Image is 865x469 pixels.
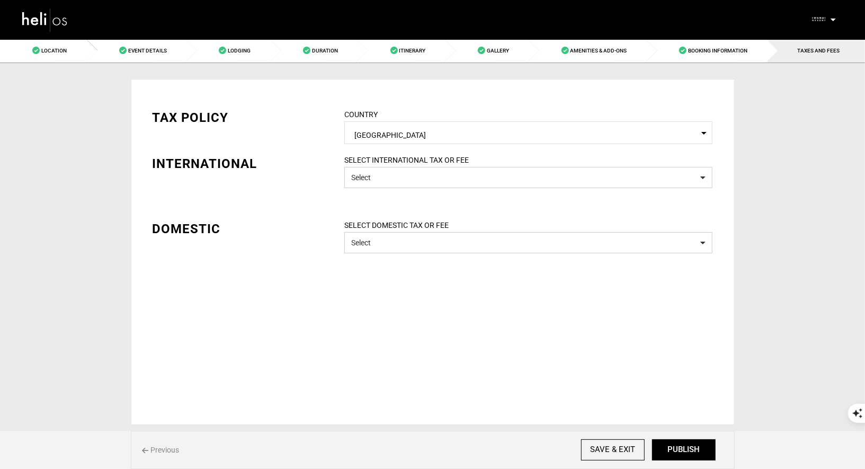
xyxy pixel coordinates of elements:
[581,439,645,461] input: SAVE & EXIT
[312,48,338,54] span: Duration
[570,48,627,54] span: Amenities & Add-Ons
[399,48,426,54] span: Itinerary
[344,121,712,144] span: Select box activate
[798,48,840,54] span: TAXES AND FEES
[487,48,509,54] span: Gallery
[153,109,329,127] div: TAX POLICY
[811,11,827,27] img: d4d51e56ba51b71ae92b8dc13b1be08e.png
[336,155,720,165] label: SELECT INTERNATIONAL TAX OR FEE
[354,127,702,140] span: [GEOGRAPHIC_DATA]
[344,232,712,253] button: Select
[128,48,167,54] span: Event Details
[142,448,148,454] img: back%20icon.svg
[336,220,720,231] label: SELECT DOMESTIC TAX OR FEE
[344,109,378,120] label: COUNTRY
[153,220,329,238] div: DOMESTIC
[688,48,747,54] span: Booking Information
[652,439,716,461] button: PUBLISH
[41,48,67,54] span: Location
[153,155,329,173] div: INTERNATIONAL
[142,445,180,455] span: Previous
[344,167,712,188] button: Select
[21,6,69,34] img: heli-logo
[228,48,251,54] span: Lodging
